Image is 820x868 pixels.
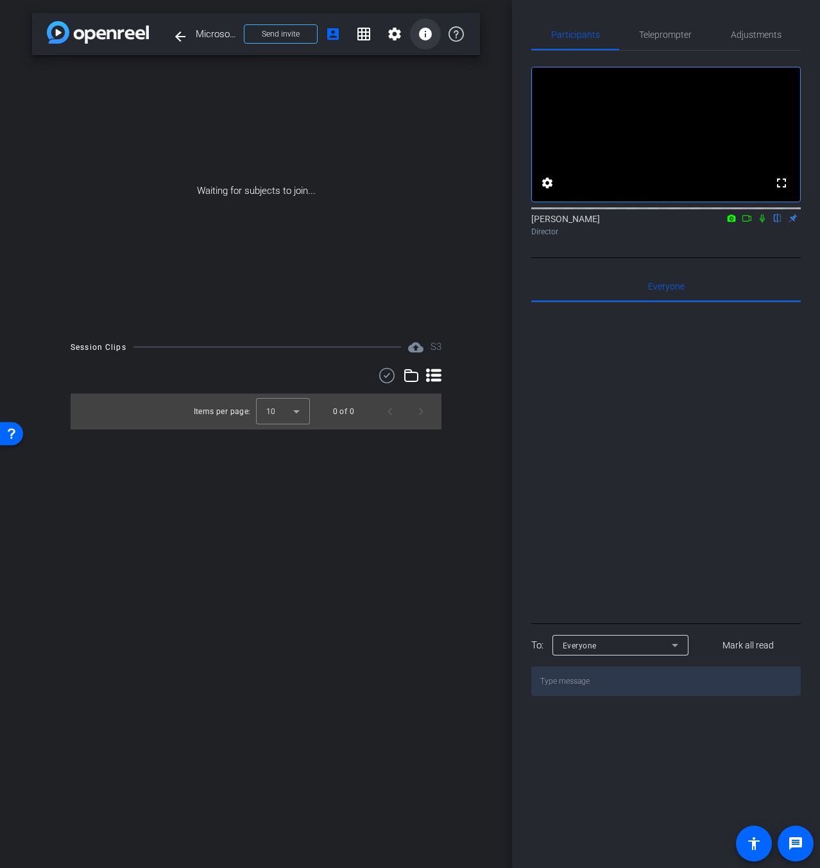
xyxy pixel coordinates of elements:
[639,30,692,39] span: Teleprompter
[551,30,600,39] span: Participants
[531,226,801,238] div: Director
[746,836,762,851] mat-icon: accessibility
[262,29,300,39] span: Send invite
[47,21,149,44] img: app-logo
[196,21,236,47] span: Microsoft Workloads Migration & Modernization
[531,638,543,653] div: To:
[356,26,372,42] mat-icon: grid_on
[431,340,441,354] h2: S3
[194,405,251,418] div: Items per page:
[173,29,188,44] mat-icon: arrow_back
[540,175,555,191] mat-icon: settings
[648,282,685,291] span: Everyone
[406,396,436,427] button: Next page
[408,340,423,355] span: Destinations for your clips
[696,634,801,657] button: Mark all read
[563,641,597,650] span: Everyone
[722,639,774,652] span: Mark all read
[244,24,318,44] button: Send invite
[431,340,441,354] div: Session clips
[774,175,789,191] mat-icon: fullscreen
[32,55,480,327] div: Waiting for subjects to join...
[788,836,803,851] mat-icon: message
[408,340,423,355] mat-icon: cloud_upload
[375,396,406,427] button: Previous page
[71,341,126,354] div: Session Clips
[418,26,433,42] mat-icon: info
[770,212,785,223] mat-icon: flip
[531,213,801,238] div: [PERSON_NAME]
[731,30,782,39] span: Adjustments
[387,26,402,42] mat-icon: settings
[333,405,354,418] div: 0 of 0
[325,26,341,42] mat-icon: account_box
